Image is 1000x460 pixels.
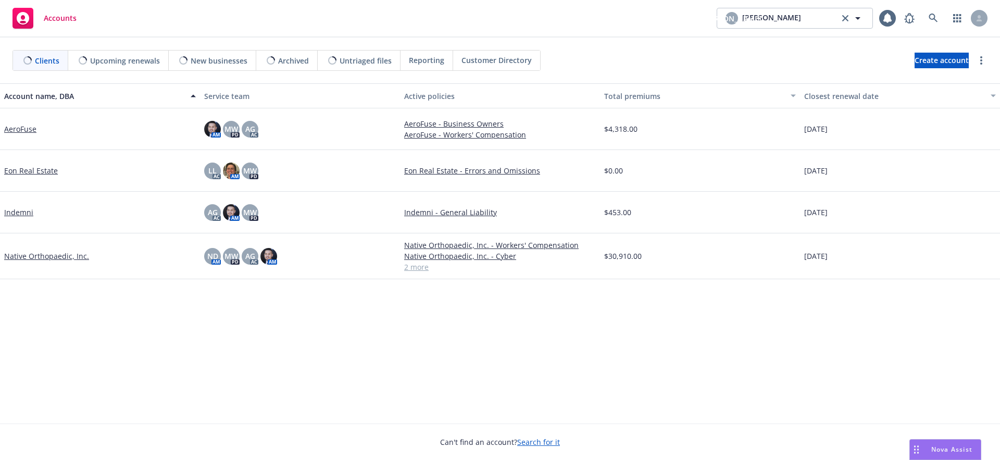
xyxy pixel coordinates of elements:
div: Total premiums [604,91,784,102]
a: Native Orthopaedic, Inc. - Workers' Compensation [404,240,596,251]
span: Upcoming renewals [90,55,160,66]
span: MW [243,207,257,218]
span: [DATE] [804,123,828,134]
span: Clients [35,55,59,66]
a: Report a Bug [899,8,920,29]
a: Eon Real Estate - Errors and Omissions [404,165,596,176]
span: Untriaged files [340,55,392,66]
span: New businesses [191,55,247,66]
span: $30,910.00 [604,251,642,262]
span: $453.00 [604,207,631,218]
a: more [975,54,988,67]
a: AeroFuse - Workers' Compensation [404,129,596,140]
span: [DATE] [804,165,828,176]
span: LL [208,165,217,176]
span: AG [208,207,218,218]
span: [DATE] [804,251,828,262]
div: Closest renewal date [804,91,984,102]
span: $4,318.00 [604,123,637,134]
span: AG [245,123,255,134]
span: Accounts [44,14,77,22]
a: Switch app [947,8,968,29]
img: photo [223,163,240,179]
button: Total premiums [600,83,800,108]
span: MW [224,123,238,134]
a: Native Orthopaedic, Inc. [4,251,89,262]
span: [PERSON_NAME] [742,12,801,24]
div: Drag to move [910,440,923,459]
a: Search [923,8,944,29]
a: 2 more [404,262,596,272]
div: Service team [204,91,396,102]
button: Nova Assist [909,439,981,460]
span: AG [245,251,255,262]
span: Nova Assist [931,445,972,454]
button: Service team [200,83,400,108]
a: Eon Real Estate [4,165,58,176]
a: AeroFuse - Business Owners [404,118,596,129]
span: Archived [278,55,309,66]
span: ND [207,251,218,262]
span: Create account [915,51,969,70]
img: photo [204,121,221,138]
span: $0.00 [604,165,623,176]
span: [DATE] [804,207,828,218]
button: [PERSON_NAME][PERSON_NAME]clear selection [717,8,873,29]
div: Account name, DBA [4,91,184,102]
span: Reporting [409,55,444,66]
a: Search for it [517,437,560,447]
a: clear selection [839,12,852,24]
button: Closest renewal date [800,83,1000,108]
div: Active policies [404,91,596,102]
a: Create account [915,53,969,68]
a: Accounts [8,4,81,33]
a: AeroFuse [4,123,36,134]
a: Indemni - General Liability [404,207,596,218]
span: Can't find an account? [440,437,560,447]
img: photo [223,204,240,221]
span: [PERSON_NAME] [703,13,761,24]
span: Customer Directory [461,55,532,66]
span: MW [243,165,257,176]
button: Active policies [400,83,600,108]
img: photo [260,248,277,265]
a: Indemni [4,207,33,218]
span: MW [224,251,238,262]
a: Native Orthopaedic, Inc. - Cyber [404,251,596,262]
